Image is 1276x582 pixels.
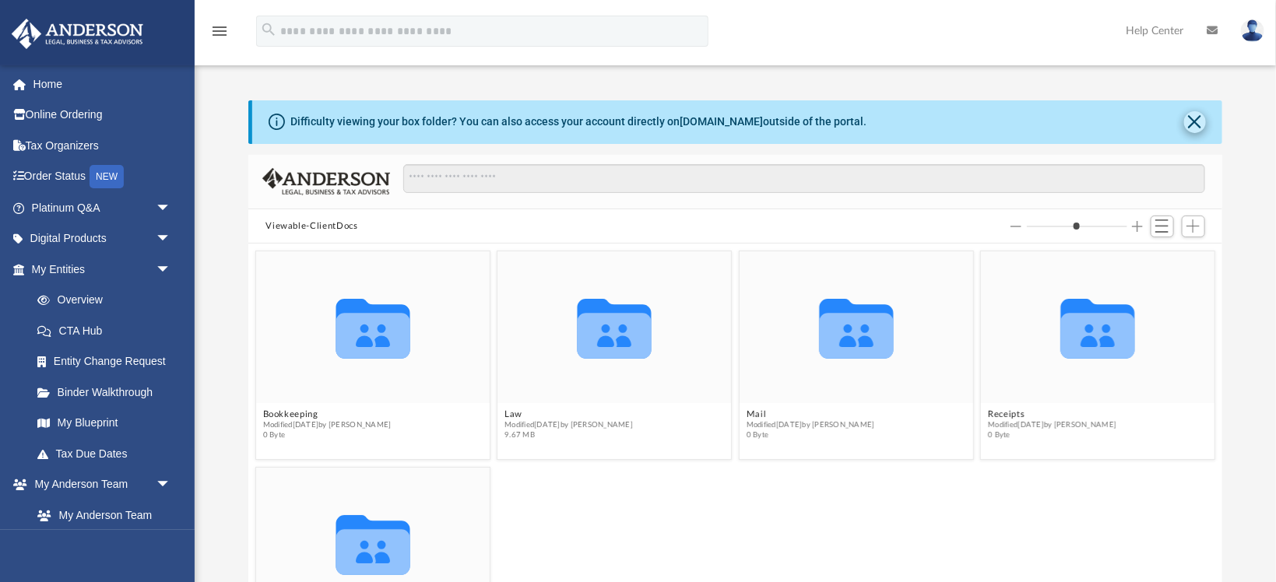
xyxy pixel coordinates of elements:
[11,223,195,254] a: Digital Productsarrow_drop_down
[11,192,195,223] a: Platinum Q&Aarrow_drop_down
[263,430,392,440] span: 0 Byte
[11,68,195,100] a: Home
[11,469,187,500] a: My Anderson Teamarrow_drop_down
[263,410,392,420] button: Bookkeeping
[989,420,1117,430] span: Modified [DATE] by [PERSON_NAME]
[90,165,124,188] div: NEW
[22,377,195,408] a: Binder Walkthrough
[11,161,195,193] a: Order StatusNEW
[210,30,229,40] a: menu
[22,500,179,531] a: My Anderson Team
[403,164,1204,194] input: Search files and folders
[22,315,195,346] a: CTA Hub
[1184,111,1206,133] button: Close
[747,420,875,430] span: Modified [DATE] by [PERSON_NAME]
[156,254,187,286] span: arrow_drop_down
[989,430,1117,440] span: 0 Byte
[1241,19,1264,42] img: User Pic
[1027,221,1127,232] input: Column size
[156,223,187,255] span: arrow_drop_down
[505,410,634,420] button: Law
[22,408,187,439] a: My Blueprint
[989,410,1117,420] button: Receipts
[1151,216,1174,237] button: Switch to List View
[747,430,875,440] span: 0 Byte
[260,21,277,38] i: search
[680,115,763,128] a: [DOMAIN_NAME]
[11,254,195,285] a: My Entitiesarrow_drop_down
[210,22,229,40] i: menu
[22,285,195,316] a: Overview
[290,114,866,130] div: Difficulty viewing your box folder? You can also access your account directly on outside of the p...
[11,130,195,161] a: Tax Organizers
[7,19,148,49] img: Anderson Advisors Platinum Portal
[1011,221,1021,232] button: Decrease column size
[265,219,357,233] button: Viewable-ClientDocs
[505,420,634,430] span: Modified [DATE] by [PERSON_NAME]
[156,469,187,501] span: arrow_drop_down
[263,420,392,430] span: Modified [DATE] by [PERSON_NAME]
[156,192,187,224] span: arrow_drop_down
[1182,216,1205,237] button: Add
[747,410,875,420] button: Mail
[22,438,195,469] a: Tax Due Dates
[505,430,634,440] span: 9.67 MB
[22,346,195,377] a: Entity Change Request
[1132,221,1143,232] button: Increase column size
[11,100,195,131] a: Online Ordering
